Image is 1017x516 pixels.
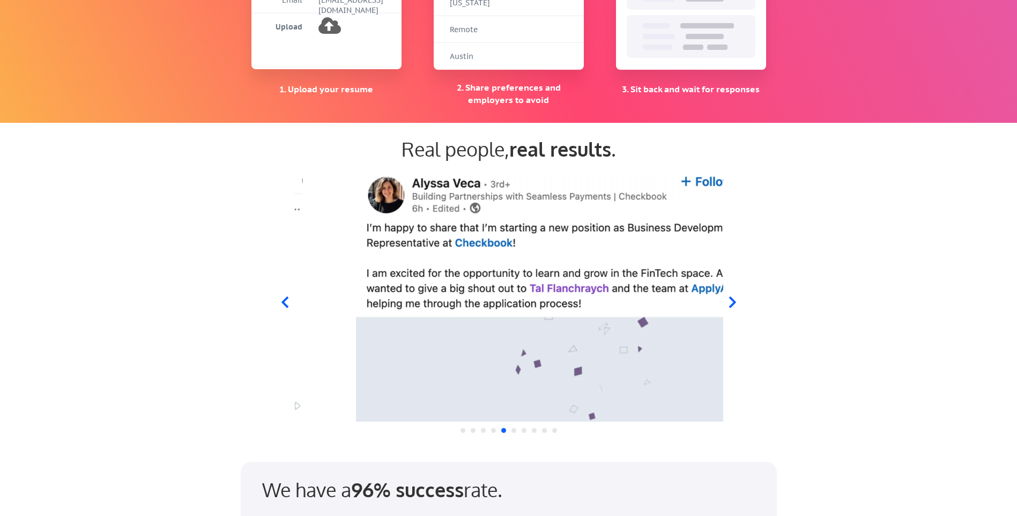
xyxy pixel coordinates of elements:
strong: real results [509,137,611,161]
div: 3. Sit back and wait for responses [616,83,766,95]
div: 1. Upload your resume [251,83,402,95]
div: Remote [450,25,503,35]
div: Austin [450,51,503,62]
div: 2. Share preferences and employers to avoid [434,82,584,106]
div: We have a rate. [262,478,573,501]
div: Upload [251,22,302,33]
strong: 96% success [351,477,464,502]
div: Real people, . [251,137,766,160]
